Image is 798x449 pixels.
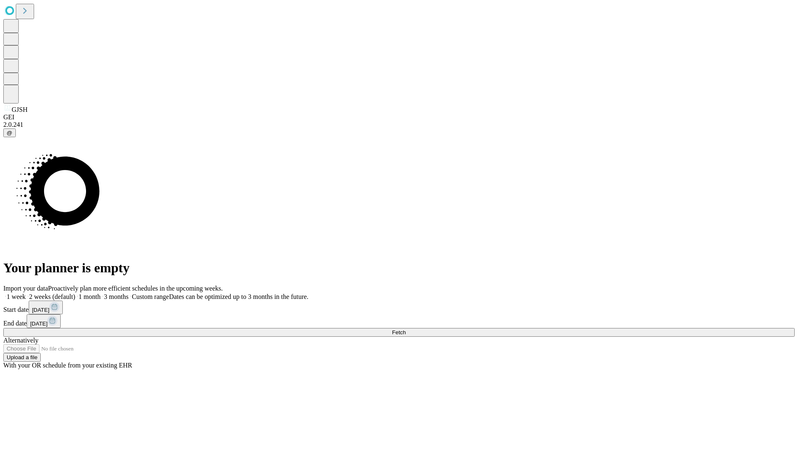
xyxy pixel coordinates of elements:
button: @ [3,128,16,137]
span: [DATE] [32,307,49,313]
div: End date [3,314,795,328]
span: Proactively plan more efficient schedules in the upcoming weeks. [48,285,223,292]
span: 3 months [104,293,128,300]
button: Upload a file [3,353,41,362]
span: With your OR schedule from your existing EHR [3,362,132,369]
span: Fetch [392,329,406,336]
span: Import your data [3,285,48,292]
button: Fetch [3,328,795,337]
span: GJSH [12,106,27,113]
div: 2.0.241 [3,121,795,128]
span: 1 week [7,293,26,300]
div: Start date [3,301,795,314]
span: 1 month [79,293,101,300]
div: GEI [3,113,795,121]
button: [DATE] [27,314,61,328]
h1: Your planner is empty [3,260,795,276]
span: 2 weeks (default) [29,293,75,300]
span: Dates can be optimized up to 3 months in the future. [169,293,308,300]
button: [DATE] [29,301,63,314]
span: Custom range [132,293,169,300]
span: @ [7,130,12,136]
span: Alternatively [3,337,38,344]
span: [DATE] [30,321,47,327]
